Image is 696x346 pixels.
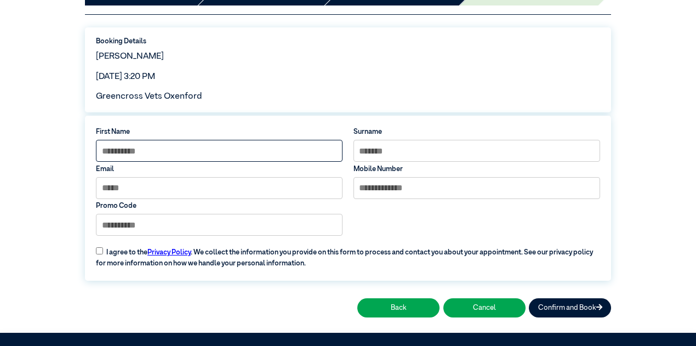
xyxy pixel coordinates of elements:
label: Booking Details [96,36,600,47]
button: Cancel [443,298,526,317]
label: Promo Code [96,201,343,211]
a: Privacy Policy [147,249,191,256]
input: I agree to thePrivacy Policy. We collect the information you provide on this form to process and ... [96,247,103,254]
span: Greencross Vets Oxenford [96,92,202,101]
span: [DATE] 3:20 PM [96,72,155,81]
label: I agree to the . We collect the information you provide on this form to process and contact you a... [90,241,605,269]
button: Back [357,298,440,317]
button: Confirm and Book [529,298,611,317]
label: Email [96,164,343,174]
label: Surname [353,127,600,137]
label: First Name [96,127,343,137]
label: Mobile Number [353,164,600,174]
span: [PERSON_NAME] [96,52,164,61]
